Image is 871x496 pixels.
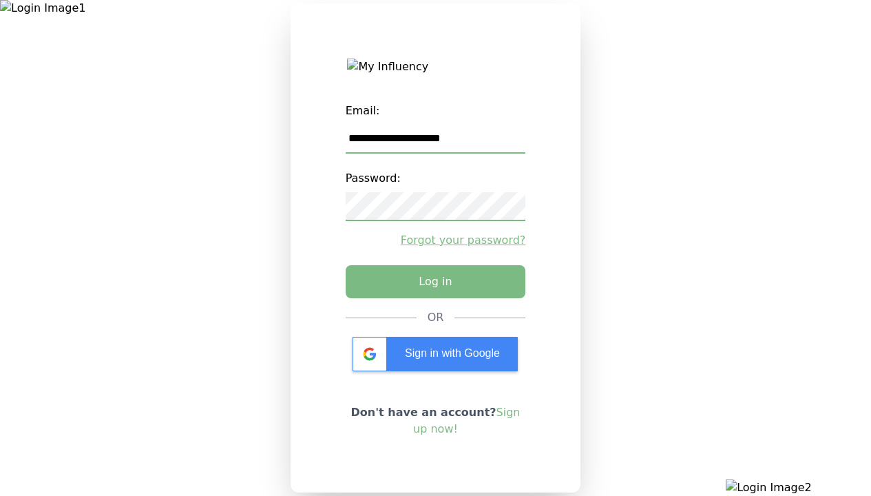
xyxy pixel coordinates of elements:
div: OR [428,309,444,326]
span: Sign in with Google [405,347,500,359]
div: Sign in with Google [353,337,518,371]
label: Email: [346,97,526,125]
a: Forgot your password? [346,232,526,249]
button: Log in [346,265,526,298]
label: Password: [346,165,526,192]
p: Don't have an account? [346,404,526,437]
img: Login Image2 [726,479,871,496]
img: My Influency [347,59,523,75]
